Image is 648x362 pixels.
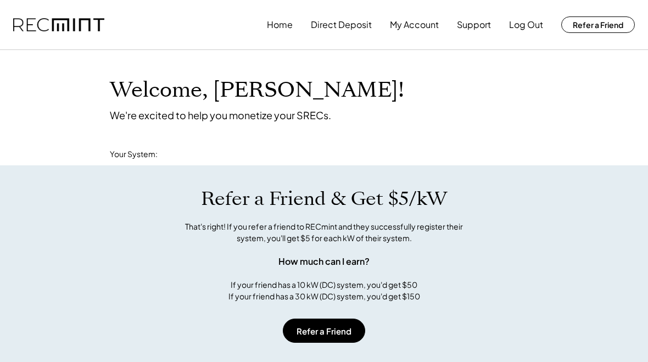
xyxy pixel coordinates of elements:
[110,149,158,160] div: Your System:
[201,187,447,210] h1: Refer a Friend & Get $5/kW
[267,14,293,36] button: Home
[278,255,370,268] div: How much can I earn?
[561,16,635,33] button: Refer a Friend
[173,221,475,244] div: That's right! If you refer a friend to RECmint and they successfully register their system, you'l...
[509,14,543,36] button: Log Out
[390,14,439,36] button: My Account
[228,279,420,302] div: If your friend has a 10 kW (DC) system, you'd get $50 If your friend has a 30 kW (DC) system, you...
[110,109,331,121] div: We're excited to help you monetize your SRECs.
[283,319,365,343] button: Refer a Friend
[13,18,104,32] img: recmint-logotype%403x.png
[110,77,404,103] h1: Welcome, [PERSON_NAME]!
[311,14,372,36] button: Direct Deposit
[457,14,491,36] button: Support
